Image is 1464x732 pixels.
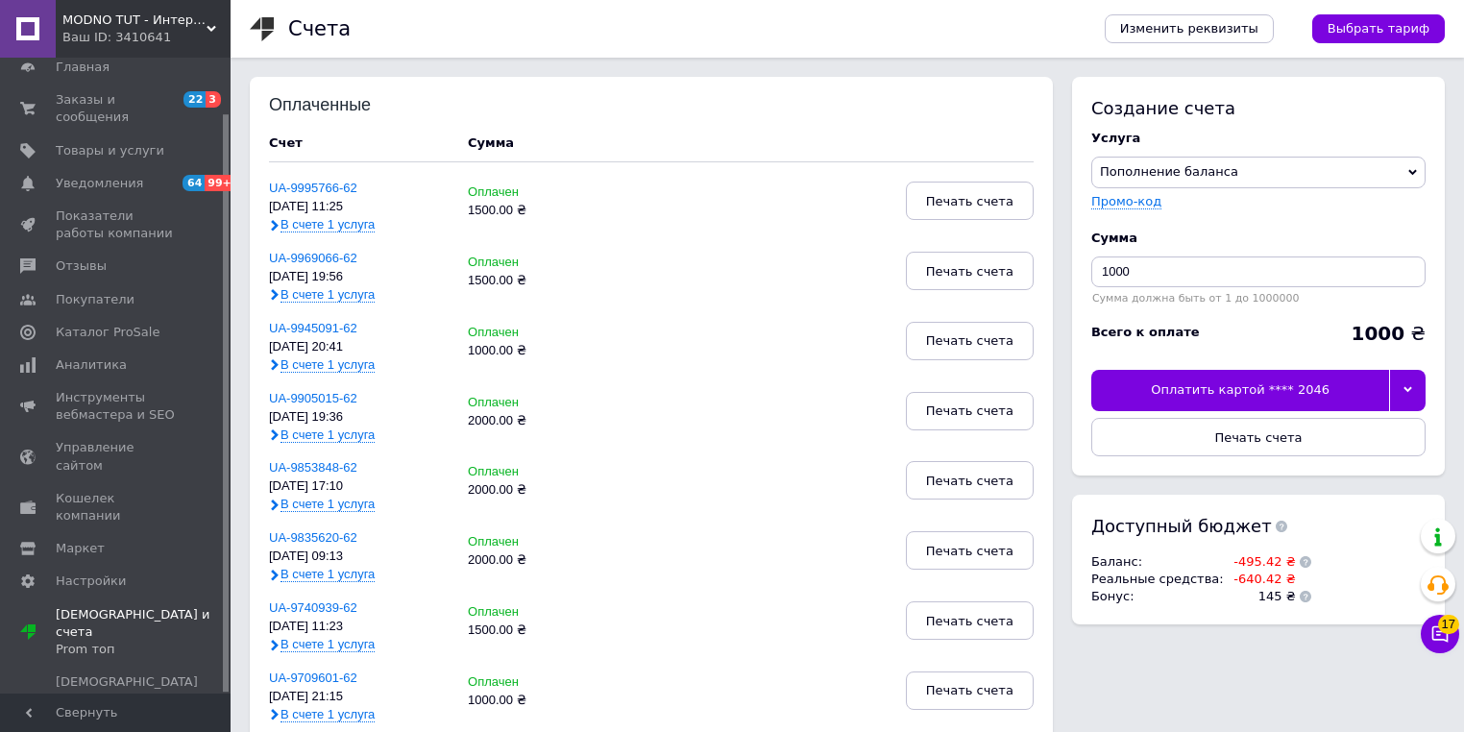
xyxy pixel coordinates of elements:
div: [DATE] 11:25 [269,200,449,214]
div: Оплачен [468,185,590,200]
span: В счете 1 услуга [281,287,375,303]
span: Печать счета [926,474,1013,488]
div: Создание счета [1091,96,1426,120]
a: UA-9945091-62 [269,321,357,335]
td: Баланс : [1091,553,1224,571]
span: В счете 1 услуга [281,707,375,722]
button: Печать счета [906,182,1034,220]
span: Покупатели [56,291,134,308]
div: Оплачен [468,465,590,479]
span: Управление сайтом [56,439,178,474]
button: Печать счета [906,531,1034,570]
span: 3 [206,91,221,108]
span: Печать счета [926,683,1013,697]
td: Бонус : [1091,588,1224,605]
div: ₴ [1351,324,1426,343]
div: Ваш ID: 3410641 [62,29,231,46]
div: Сумма [468,134,514,152]
div: Prom топ [56,641,231,658]
span: Печать счета [926,614,1013,628]
input: Введите сумму [1091,256,1426,287]
span: Уведомления [56,175,143,192]
span: Показатели работы компании [56,207,178,242]
a: UA-9853848-62 [269,460,357,475]
span: Инструменты вебмастера и SEO [56,389,178,424]
span: Аналитика [56,356,127,374]
span: 22 [183,91,206,108]
span: В счете 1 услуга [281,357,375,373]
button: Печать счета [1091,418,1426,456]
div: Оплачен [468,675,590,690]
td: -640.42 ₴ [1224,571,1296,588]
span: В счете 1 услуга [281,637,375,652]
div: 2000.00 ₴ [468,483,590,498]
div: 2000.00 ₴ [468,414,590,428]
span: Изменить реквизиты [1120,20,1258,37]
div: Счет [269,134,449,152]
div: Оплачен [468,256,590,270]
span: Пополнение баланса [1100,164,1238,179]
div: [DATE] 19:56 [269,270,449,284]
a: UA-9740939-62 [269,600,357,615]
span: В счете 1 услуга [281,217,375,232]
span: Товары и услуги [56,142,164,159]
a: Изменить реквизиты [1105,14,1274,43]
div: Оплаченные [269,96,395,115]
span: MODNO TUT - Интернет магазин женской одежды, товаров для детей [62,12,207,29]
div: Оплатить картой **** 2046 [1091,370,1389,410]
button: Чат с покупателем17 [1421,615,1459,653]
div: [DATE] 17:10 [269,479,449,494]
div: [DATE] 19:36 [269,410,449,425]
span: В счете 1 услуга [281,567,375,582]
div: 1000.00 ₴ [468,694,590,708]
a: UA-9905015-62 [269,391,357,405]
b: 1000 [1351,322,1404,345]
span: Отзывы [56,257,107,275]
a: UA-9835620-62 [269,530,357,545]
div: Оплачен [468,396,590,410]
span: В счете 1 услуга [281,497,375,512]
button: Печать счета [906,601,1034,640]
div: Сумма [1091,230,1426,247]
span: Печать счета [926,194,1013,208]
a: UA-9995766-62 [269,181,357,195]
a: Выбрать тариф [1312,14,1445,43]
button: Печать счета [906,671,1034,710]
span: [DEMOGRAPHIC_DATA] и счета [56,606,231,659]
div: 1500.00 ₴ [468,274,590,288]
div: Всего к оплате [1091,324,1200,341]
a: UA-9969066-62 [269,251,357,265]
span: Каталог ProSale [56,324,159,341]
span: Печать счета [926,544,1013,558]
button: Печать счета [906,322,1034,360]
span: Главная [56,59,110,76]
span: Печать счета [926,333,1013,348]
span: 99+ [205,175,236,191]
h1: Счета [288,17,351,40]
div: Оплачен [468,326,590,340]
span: Кошелек компании [56,490,178,525]
span: Заказы и сообщения [56,91,178,126]
div: [DATE] 21:15 [269,690,449,704]
button: Печать счета [906,461,1034,500]
td: Реальные средства : [1091,571,1224,588]
span: [DEMOGRAPHIC_DATA] [56,673,198,691]
span: 64 [183,175,205,191]
div: 2000.00 ₴ [468,553,590,568]
div: Оплачен [468,605,590,620]
td: -495.42 ₴ [1224,553,1296,571]
label: Промо-код [1091,194,1161,208]
button: Печать счета [906,392,1034,430]
span: Маркет [56,540,105,557]
span: Печать счета [1214,430,1302,445]
div: Услуга [1091,130,1426,147]
div: [DATE] 09:13 [269,549,449,564]
div: [DATE] 20:41 [269,340,449,354]
td: 145 ₴ [1224,588,1296,605]
a: UA-9709601-62 [269,671,357,685]
span: Печать счета [926,403,1013,418]
div: [DATE] 11:23 [269,620,449,634]
button: Печать счета [906,252,1034,290]
span: В счете 1 услуга [281,427,375,443]
span: Настройки [56,573,126,590]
